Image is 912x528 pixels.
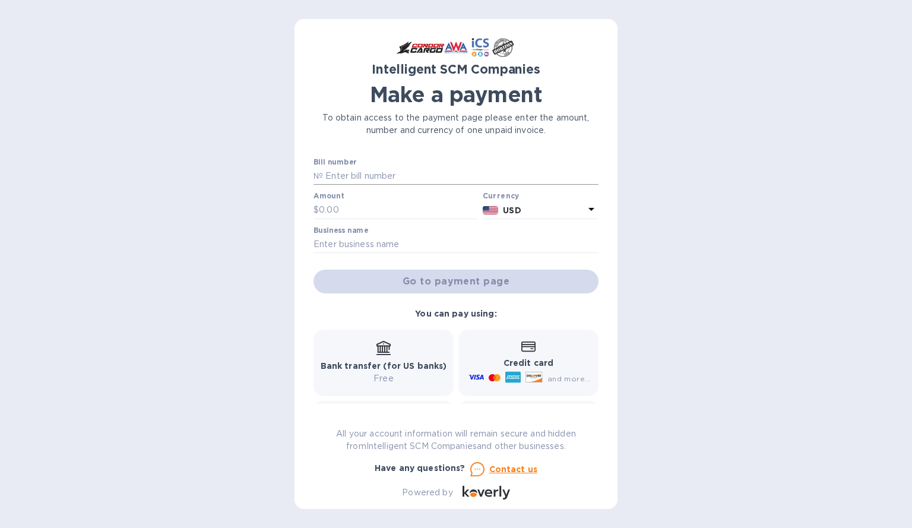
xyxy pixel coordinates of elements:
input: Enter bill number [323,167,598,185]
input: Enter business name [313,236,598,254]
label: Bill number [313,159,356,166]
p: All your account information will remain secure and hidden from Intelligent SCM Companies and oth... [313,428,598,453]
b: Currency [483,191,520,200]
b: Bank transfer (for US banks) [321,361,447,371]
p: Free [321,372,447,385]
span: and more... [547,374,591,383]
p: Powered by [402,486,452,499]
p: $ [313,204,319,216]
h1: Make a payment [313,82,598,107]
input: 0.00 [319,201,478,219]
p: № [313,170,323,182]
label: Amount [313,193,344,200]
label: Business name [313,227,368,234]
b: Intelligent SCM Companies [372,62,540,77]
u: Contact us [489,464,538,474]
b: You can pay using: [415,309,496,318]
img: USD [483,206,499,214]
p: To obtain access to the payment page please enter the amount, number and currency of one unpaid i... [313,112,598,137]
b: USD [503,205,521,215]
b: Credit card [503,358,553,368]
b: Have any questions? [375,463,465,473]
